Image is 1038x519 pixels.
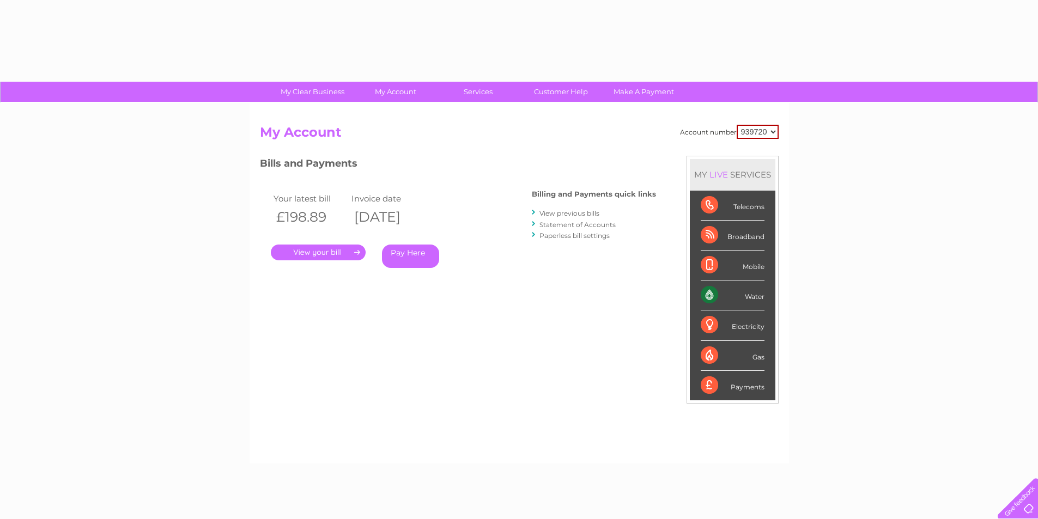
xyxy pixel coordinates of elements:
[516,82,606,102] a: Customer Help
[701,280,764,310] div: Water
[701,221,764,251] div: Broadband
[707,169,730,180] div: LIVE
[680,125,779,139] div: Account number
[599,82,689,102] a: Make A Payment
[690,159,775,190] div: MY SERVICES
[701,371,764,400] div: Payments
[260,156,656,175] h3: Bills and Payments
[349,191,427,206] td: Invoice date
[271,191,349,206] td: Your latest bill
[349,206,427,228] th: [DATE]
[268,82,357,102] a: My Clear Business
[433,82,523,102] a: Services
[382,245,439,268] a: Pay Here
[701,251,764,280] div: Mobile
[350,82,440,102] a: My Account
[271,245,366,260] a: .
[260,125,779,145] h2: My Account
[532,190,656,198] h4: Billing and Payments quick links
[701,310,764,340] div: Electricity
[271,206,349,228] th: £198.89
[701,341,764,371] div: Gas
[701,191,764,221] div: Telecoms
[539,209,599,217] a: View previous bills
[539,221,616,229] a: Statement of Accounts
[539,231,610,240] a: Paperless bill settings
